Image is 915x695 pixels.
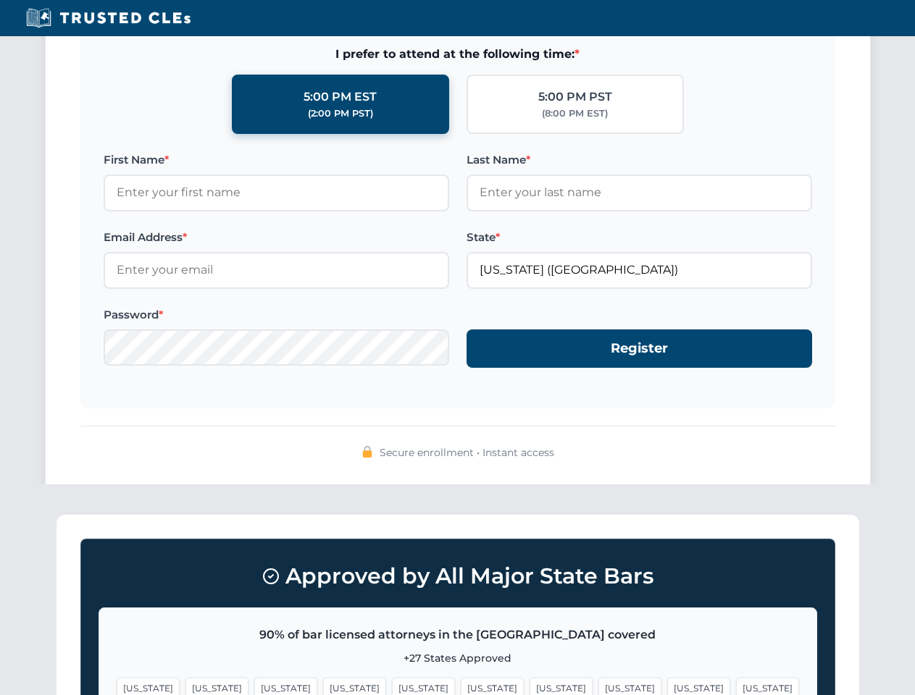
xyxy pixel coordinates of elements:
[104,151,449,169] label: First Name
[542,106,608,121] div: (8:00 PM EST)
[117,625,799,644] p: 90% of bar licensed attorneys in the [GEOGRAPHIC_DATA] covered
[538,88,612,106] div: 5:00 PM PST
[467,151,812,169] label: Last Name
[104,306,449,324] label: Password
[117,650,799,666] p: +27 States Approved
[104,45,812,64] span: I prefer to attend at the following time:
[104,174,449,211] input: Enter your first name
[362,446,373,458] img: 🔒
[308,106,373,121] div: (2:00 PM PST)
[22,7,195,29] img: Trusted CLEs
[304,88,377,106] div: 5:00 PM EST
[467,174,812,211] input: Enter your last name
[467,229,812,246] label: State
[104,229,449,246] label: Email Address
[467,252,812,288] input: Florida (FL)
[99,557,817,596] h3: Approved by All Major State Bars
[467,329,812,368] button: Register
[104,252,449,288] input: Enter your email
[380,445,554,460] span: Secure enrollment • Instant access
